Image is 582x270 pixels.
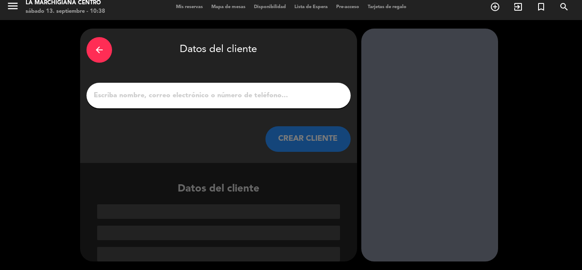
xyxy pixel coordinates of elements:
div: Datos del cliente [86,35,351,65]
i: exit_to_app [513,2,523,12]
span: Mis reservas [172,5,207,9]
i: search [559,2,569,12]
span: Mapa de mesas [207,5,250,9]
button: CREAR CLIENTE [265,126,351,152]
span: Lista de Espera [290,5,332,9]
i: arrow_back [94,45,104,55]
div: Datos del cliente [80,181,357,261]
span: Disponibilidad [250,5,290,9]
i: turned_in_not [536,2,546,12]
span: Pre-acceso [332,5,363,9]
i: add_circle_outline [490,2,500,12]
input: Escriba nombre, correo electrónico o número de teléfono... [93,90,344,102]
span: Tarjetas de regalo [363,5,411,9]
div: sábado 13. septiembre - 10:38 [26,7,105,16]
